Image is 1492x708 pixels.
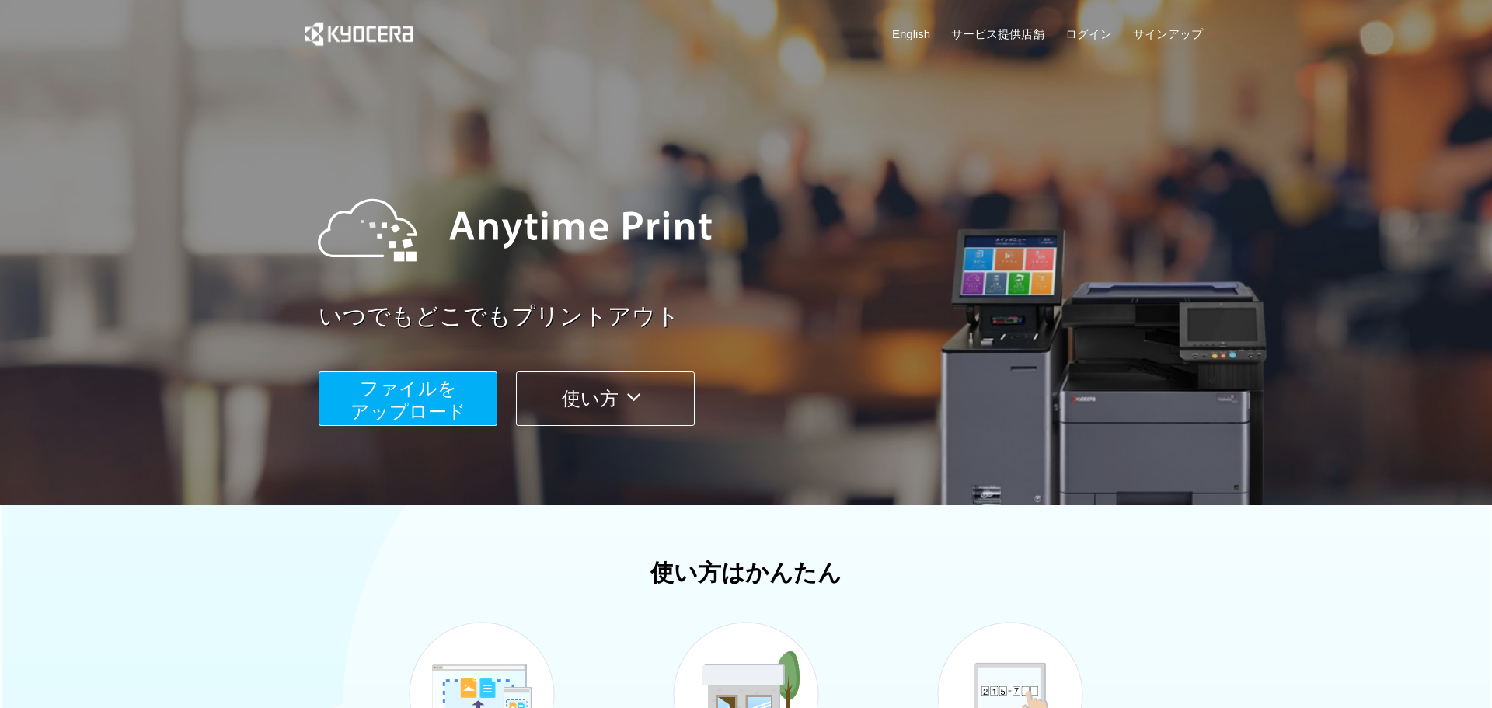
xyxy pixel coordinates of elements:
button: 使い方 [516,371,695,426]
a: サービス提供店舗 [951,26,1044,42]
a: English [892,26,930,42]
a: いつでもどこでもプリントアウト [319,300,1212,333]
a: サインアップ [1133,26,1203,42]
button: ファイルを​​アップロード [319,371,497,426]
span: ファイルを ​​アップロード [350,378,466,422]
a: ログイン [1065,26,1112,42]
